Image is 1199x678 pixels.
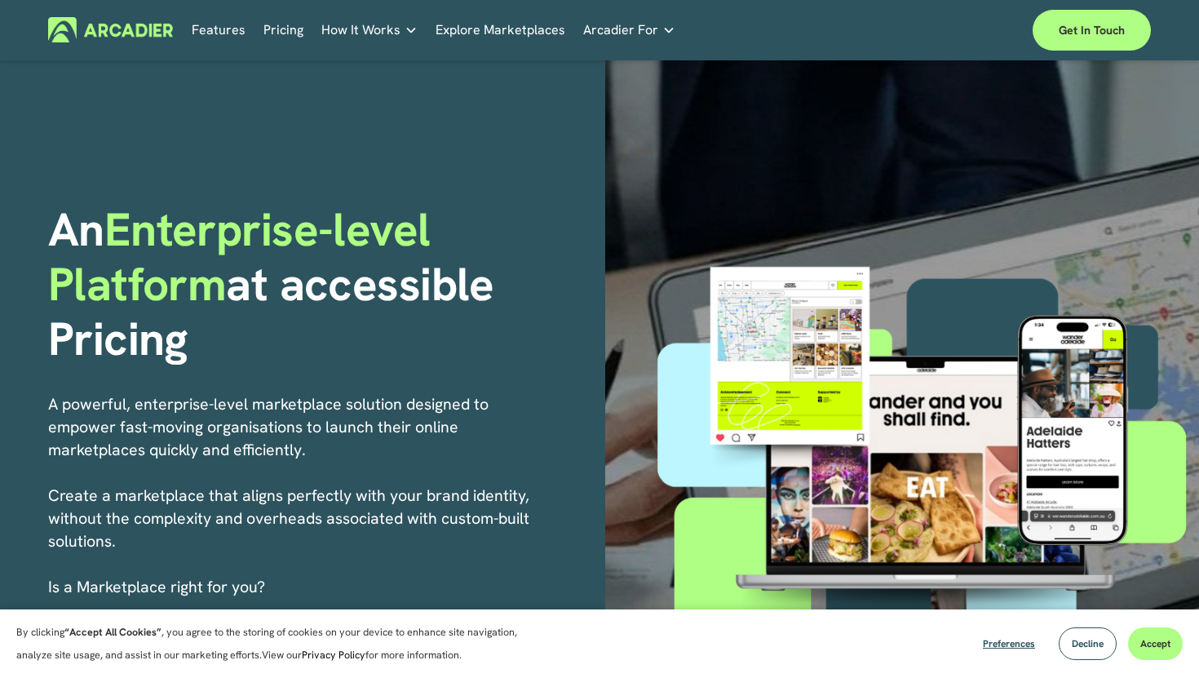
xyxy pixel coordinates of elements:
[48,199,442,314] span: Enterprise-level Platform
[52,576,265,597] a: s a Marketplace right for you?
[16,621,546,667] p: By clicking , you agree to the storing of cookies on your device to enhance site navigation, anal...
[583,19,658,42] span: Arcadier For
[1117,600,1199,678] iframe: Chat Widget
[64,626,161,639] strong: “Accept All Cookies”
[48,202,594,366] h1: An at accessible Pricing
[48,392,547,598] p: A powerful, enterprise-level marketplace solution designed to empower fast-moving organisations t...
[48,17,173,42] img: Arcadier
[583,17,675,42] a: folder dropdown
[48,576,265,597] span: I
[1072,637,1104,650] span: Decline
[321,17,418,42] a: folder dropdown
[983,637,1035,650] span: Preferences
[321,19,400,42] span: How It Works
[192,17,246,42] a: Features
[436,17,565,42] a: Explore Marketplaces
[1059,627,1117,660] button: Decline
[263,17,303,42] a: Pricing
[971,627,1047,660] button: Preferences
[302,649,365,662] a: Privacy Policy
[1033,10,1151,51] a: Get in touch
